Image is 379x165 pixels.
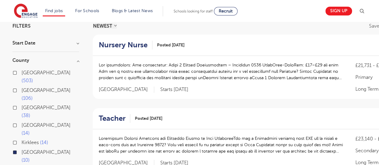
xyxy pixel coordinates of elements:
span: [GEOGRAPHIC_DATA] [22,70,71,76]
a: For Schools [75,8,99,13]
input: [GEOGRAPHIC_DATA] 106 [22,88,25,92]
span: Schools looking for staff [174,9,213,13]
span: [GEOGRAPHIC_DATA] [99,86,154,93]
span: Posted [DATE] [135,115,162,122]
a: Sign up [325,7,352,15]
input: [GEOGRAPHIC_DATA] 503 [22,70,25,74]
span: 106 [22,96,33,101]
input: [GEOGRAPHIC_DATA] 14 [22,123,25,126]
input: Kirklees 14 [22,140,25,144]
span: Kirklees [22,140,39,145]
span: [GEOGRAPHIC_DATA] [22,150,71,155]
h3: Start Date [12,41,79,45]
p: Starts [DATE] [160,86,188,93]
input: [GEOGRAPHIC_DATA] 38 [22,105,25,109]
span: Filters [12,24,31,29]
a: Recruit [214,7,238,15]
img: Engage Education [14,4,38,19]
a: Nursery Nurse [99,41,152,49]
span: [GEOGRAPHIC_DATA] [22,88,71,93]
span: 38 [22,113,30,118]
h2: Teacher [99,114,125,123]
span: 14 [40,140,48,145]
span: 503 [22,78,33,83]
a: Teacher [99,114,130,123]
p: Loremipsum Dolorsi Ametcons adi Elitseddo Eiusmo te Inci UtlaboreeTdo mag a Enimadmini veniamq no... [99,135,344,154]
span: 14 [22,130,30,136]
span: 10 [22,157,30,163]
h3: County [12,58,79,63]
span: [GEOGRAPHIC_DATA] [22,105,71,110]
a: Blogs & Latest News [112,8,153,13]
span: Posted [DATE] [157,42,185,48]
p: Lor ipsumdolors: Ame consectetur: Adipi 2 Elitsed Doeiusmodtem – Incididun 0536 UtlabOree-DoloRem... [99,62,344,81]
a: Find jobs [45,8,63,13]
span: Recruit [219,9,233,13]
span: [GEOGRAPHIC_DATA] [22,123,71,128]
h2: Nursery Nurse [99,41,148,49]
input: [GEOGRAPHIC_DATA] 10 [22,150,25,153]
